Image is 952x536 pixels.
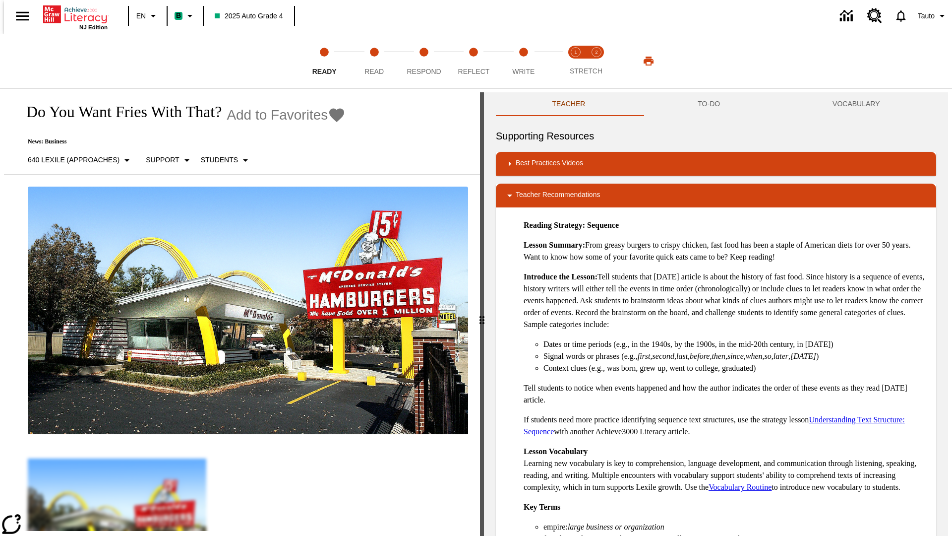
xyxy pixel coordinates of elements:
[524,241,585,249] strong: Lesson Summary:
[524,503,560,511] strong: Key Terms
[561,34,590,88] button: Stretch Read step 1 of 2
[345,34,403,88] button: Read step 2 of 5
[8,1,37,31] button: Open side menu
[496,92,936,116] div: Instructional Panel Tabs
[176,9,181,22] span: B
[364,67,384,75] span: Read
[197,151,255,169] button: Select Student
[638,352,651,360] em: first
[543,338,928,350] li: Dates or time periods (e.g., in the 1940s, by the 1900s, in the mid-20th century, in [DATE])
[524,447,588,456] strong: Lesson Vocabulary
[146,155,179,165] p: Support
[458,67,490,75] span: Reflect
[480,92,484,536] div: Press Enter or Spacebar and then press right and left arrow keys to move the slider
[227,106,346,124] button: Add to Favorites - Do You Want Fries With That?
[312,67,337,75] span: Ready
[653,352,674,360] em: second
[445,34,502,88] button: Reflect step 4 of 5
[690,352,710,360] em: before
[834,2,861,30] a: Data Center
[746,352,763,360] em: when
[296,34,353,88] button: Ready step 1 of 5
[776,92,936,116] button: VOCABULARY
[914,7,952,25] button: Profile/Settings
[16,138,346,145] p: News: Business
[568,523,664,531] em: large business or organization
[595,50,597,55] text: 2
[524,239,928,263] p: From greasy burgers to crispy chicken, fast food has been a staple of American diets for over 50 ...
[709,483,772,491] a: Vocabulary Routine
[496,92,642,116] button: Teacher
[642,92,776,116] button: TO-DO
[712,352,725,360] em: then
[765,352,772,360] em: so
[524,446,928,493] p: Learning new vocabulary is key to comprehension, language development, and communication through ...
[727,352,744,360] em: since
[773,352,788,360] em: later
[888,3,914,29] a: Notifications
[28,155,119,165] p: 640 Lexile (Approaches)
[496,128,936,144] h6: Supporting Resources
[516,190,600,201] p: Teacher Recommendations
[574,50,577,55] text: 1
[496,152,936,176] div: Best Practices Videos
[484,92,948,536] div: activity
[43,3,108,30] div: Home
[24,151,137,169] button: Select Lexile, 640 Lexile (Approaches)
[16,103,222,121] h1: Do You Want Fries With That?
[524,382,928,406] p: Tell students to notice when events happened and how the author indicates the order of these even...
[676,352,688,360] em: last
[4,92,480,531] div: reading
[524,271,928,331] p: Tell students that [DATE] article is about the history of fast food. Since history is a sequence ...
[407,67,441,75] span: Respond
[633,52,664,70] button: Print
[861,2,888,29] a: Resource Center, Will open in new tab
[524,415,905,436] a: Understanding Text Structure: Sequence
[587,221,619,229] strong: Sequence
[582,34,611,88] button: Stretch Respond step 2 of 2
[395,34,453,88] button: Respond step 3 of 5
[496,184,936,207] div: Teacher Recommendations
[524,272,597,281] strong: Introduce the Lesson:
[516,158,583,170] p: Best Practices Videos
[28,187,468,435] img: One of the first McDonald's stores, with the iconic red sign and golden arches.
[495,34,552,88] button: Write step 5 of 5
[543,521,928,533] li: empire:
[570,67,602,75] span: STRETCH
[79,24,108,30] span: NJ Edition
[215,11,283,21] span: 2025 Auto Grade 4
[171,7,200,25] button: Boost Class color is mint green. Change class color
[543,362,928,374] li: Context clues (e.g., was born, grew up, went to college, graduated)
[918,11,935,21] span: Tauto
[543,350,928,362] li: Signal words or phrases (e.g., , , , , , , , , , )
[132,7,164,25] button: Language: EN, Select a language
[227,107,328,123] span: Add to Favorites
[512,67,535,75] span: Write
[142,151,196,169] button: Scaffolds, Support
[201,155,238,165] p: Students
[524,221,585,229] strong: Reading Strategy:
[524,414,928,438] p: If students need more practice identifying sequence text structures, use the strategy lesson with...
[790,352,816,360] em: [DATE]
[136,11,146,21] span: EN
